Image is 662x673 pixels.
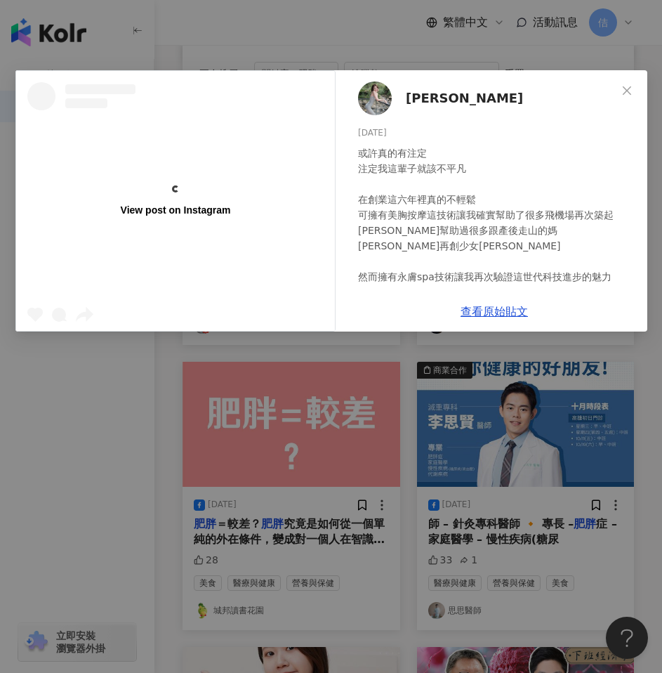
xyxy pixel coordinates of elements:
div: 或許真的有注定 注定我這輩子就該不平凡 在創業這六年裡真的不輕鬆 可擁有美胸按摩這技術讓我確實幫助了很多飛機場再次築起[PERSON_NAME]幫助過很多跟產後走山的媽[PERSON_NAME]... [358,145,636,516]
span: close [621,85,633,96]
span: [PERSON_NAME] [406,89,523,108]
div: View post on Instagram [120,204,230,216]
a: View post on Instagram [16,71,335,331]
div: [DATE] [358,126,636,140]
button: Close [613,77,641,105]
a: KOL Avatar[PERSON_NAME] [358,81,616,115]
a: 查看原始貼文 [461,305,528,318]
img: KOL Avatar [358,81,392,115]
